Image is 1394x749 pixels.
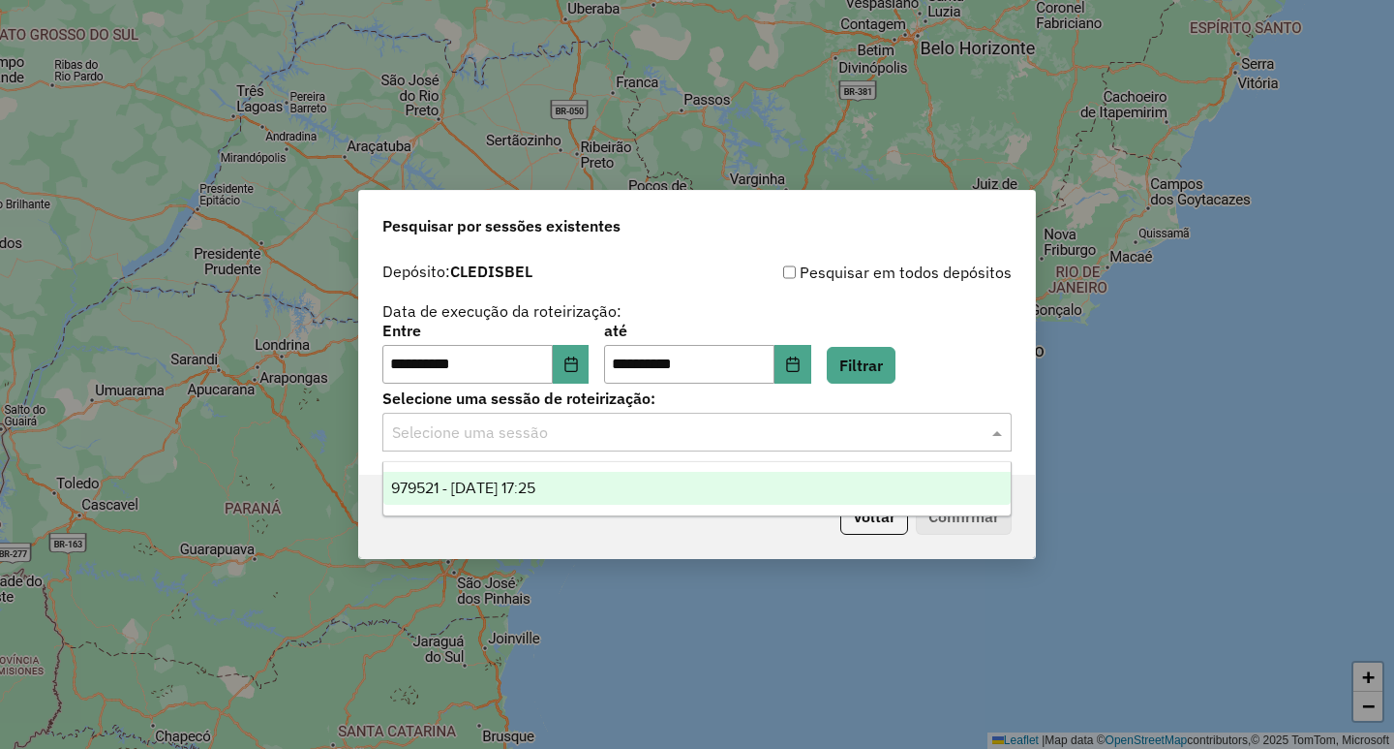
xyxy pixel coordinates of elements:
[604,319,810,342] label: até
[382,214,621,237] span: Pesquisar por sessões existentes
[774,345,811,384] button: Choose Date
[382,461,1012,516] ng-dropdown-panel: Options list
[553,345,590,384] button: Choose Date
[391,480,535,496] span: 979521 - [DATE] 17:25
[827,347,895,384] button: Filtrar
[697,261,1012,284] div: Pesquisar em todos depósitos
[382,387,1012,410] label: Selecione uma sessão de roteirização:
[840,498,908,535] button: Voltar
[450,262,532,281] strong: CLEDISBEL
[382,299,621,323] label: Data de execução da roteirização:
[382,260,532,283] label: Depósito:
[382,319,589,342] label: Entre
